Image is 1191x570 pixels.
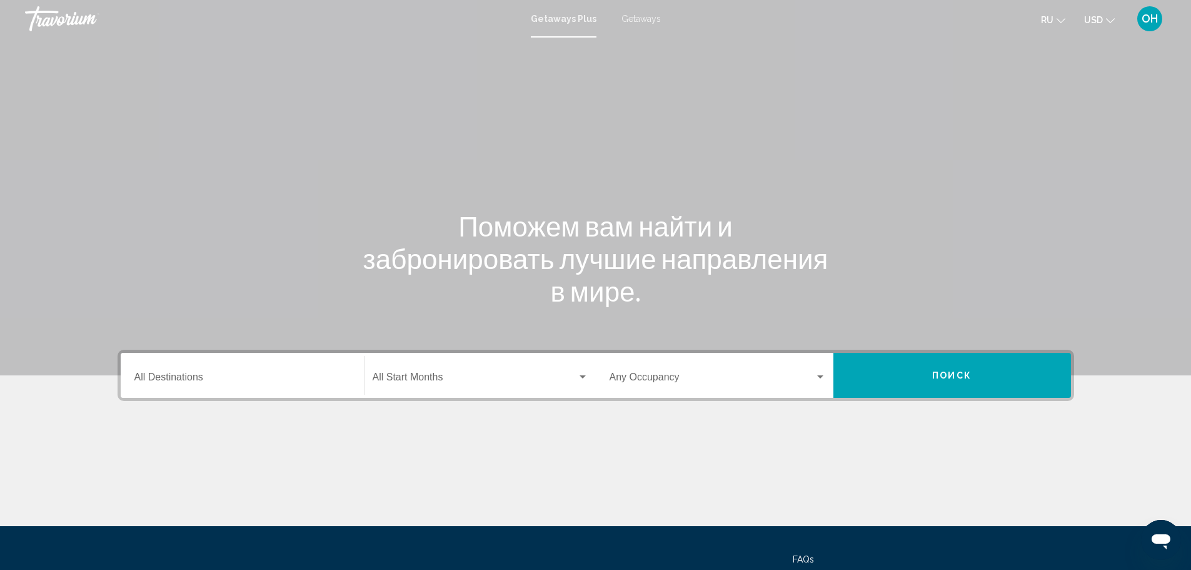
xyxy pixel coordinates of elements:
button: Change currency [1084,11,1115,29]
button: User Menu [1133,6,1166,32]
span: Поиск [932,371,972,381]
a: Getaways [621,14,661,24]
span: USD [1084,15,1103,25]
iframe: Schaltfläche zum Öffnen des Messaging-Fensters [1141,520,1181,560]
span: OH [1142,13,1158,25]
button: Поиск [833,353,1071,398]
h1: Поможем вам найти и забронировать лучшие направления в мире. [361,210,830,307]
span: ru [1041,15,1053,25]
div: Search widget [121,353,1071,398]
a: Getaways Plus [531,14,596,24]
a: Travorium [25,6,518,31]
a: FAQs [793,554,814,564]
button: Change language [1041,11,1065,29]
